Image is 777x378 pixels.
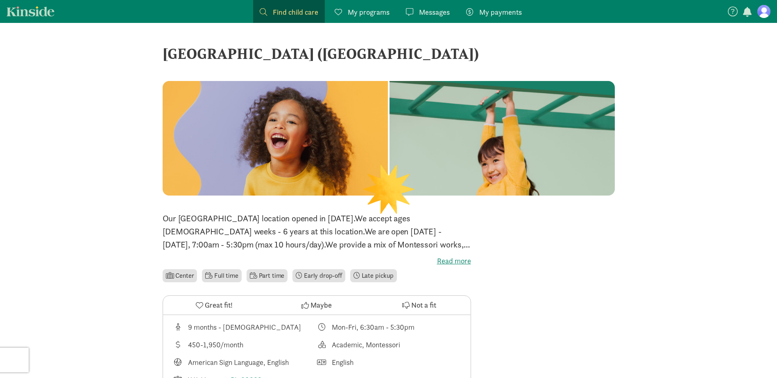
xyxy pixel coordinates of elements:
div: Languages taught [173,357,317,368]
button: Great fit! [163,296,265,315]
li: Center [163,269,197,282]
div: Average tuition for this program [173,339,317,350]
p: Our [GEOGRAPHIC_DATA] location opened in [DATE]. ​ We accept ages [DEMOGRAPHIC_DATA] weeks - 6 ye... [163,212,471,251]
div: Languages spoken [317,357,461,368]
span: Maybe [310,299,332,310]
div: [GEOGRAPHIC_DATA] ([GEOGRAPHIC_DATA]) [163,43,615,65]
span: Not a fit [411,299,436,310]
div: Mon-Fri, 6:30am - 5:30pm [332,322,415,333]
span: Find child care [273,7,318,18]
div: 450-1,950/month [188,339,243,350]
a: Kinside [7,6,54,16]
div: This provider's education philosophy [317,339,461,350]
label: Read more [163,256,471,266]
div: Age range for children that this provider cares for [173,322,317,333]
li: Full time [202,269,241,282]
div: American Sign Language, English [188,357,289,368]
li: Part time [247,269,288,282]
div: Class schedule [317,322,461,333]
button: Not a fit [368,296,470,315]
div: Academic, Montessori [332,339,400,350]
button: Maybe [265,296,368,315]
div: English [332,357,353,368]
li: Early drop-off [292,269,345,282]
span: My payments [479,7,522,18]
span: Great fit! [205,299,233,310]
li: Late pickup [350,269,397,282]
div: 9 months - [DEMOGRAPHIC_DATA] [188,322,301,333]
span: My programs [348,7,390,18]
span: Messages [419,7,450,18]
